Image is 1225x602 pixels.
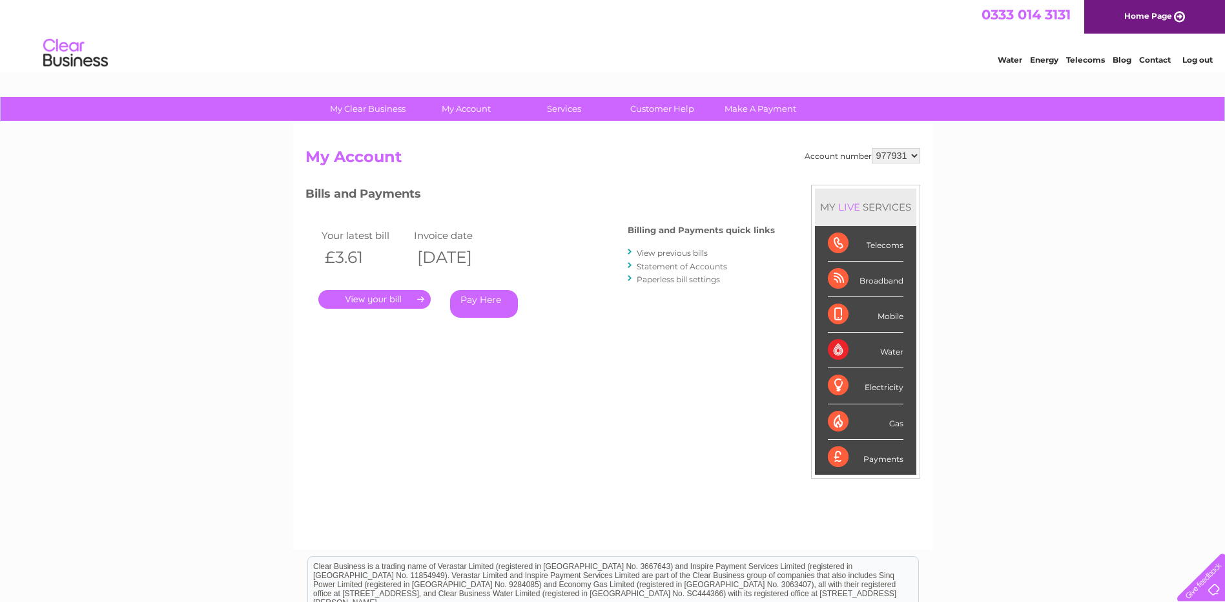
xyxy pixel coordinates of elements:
[1113,55,1131,65] a: Blog
[318,227,411,244] td: Your latest bill
[637,248,708,258] a: View previous bills
[318,244,411,271] th: £3.61
[609,97,715,121] a: Customer Help
[815,189,916,225] div: MY SERVICES
[1030,55,1058,65] a: Energy
[450,290,518,318] a: Pay Here
[305,148,920,172] h2: My Account
[305,185,775,207] h3: Bills and Payments
[43,34,108,73] img: logo.png
[628,225,775,235] h4: Billing and Payments quick links
[707,97,814,121] a: Make A Payment
[828,368,903,404] div: Electricity
[1139,55,1171,65] a: Contact
[828,440,903,475] div: Payments
[982,6,1071,23] a: 0333 014 3131
[411,227,504,244] td: Invoice date
[828,333,903,368] div: Water
[1066,55,1105,65] a: Telecoms
[836,201,863,213] div: LIVE
[511,97,617,121] a: Services
[1182,55,1213,65] a: Log out
[308,7,918,63] div: Clear Business is a trading name of Verastar Limited (registered in [GEOGRAPHIC_DATA] No. 3667643...
[413,97,519,121] a: My Account
[637,275,720,284] a: Paperless bill settings
[411,244,504,271] th: [DATE]
[828,262,903,297] div: Broadband
[805,148,920,163] div: Account number
[828,404,903,440] div: Gas
[637,262,727,271] a: Statement of Accounts
[828,297,903,333] div: Mobile
[314,97,421,121] a: My Clear Business
[318,290,431,309] a: .
[998,55,1022,65] a: Water
[828,226,903,262] div: Telecoms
